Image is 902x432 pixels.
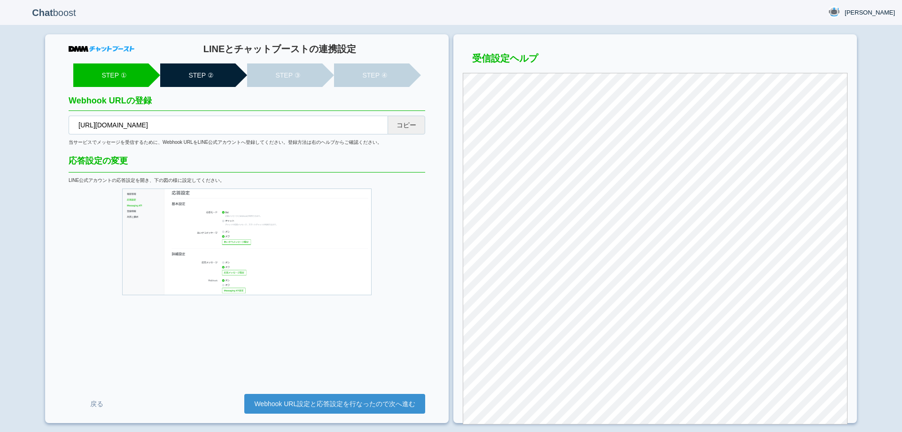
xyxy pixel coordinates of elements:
p: boost [7,1,101,24]
li: STEP ④ [334,63,409,87]
img: LINE公式アカウント応答設定 [122,189,372,295]
img: DMMチャットブースト [69,46,134,52]
li: STEP ③ [247,63,322,87]
h2: Webhook URLの登録 [69,96,425,111]
li: STEP ① [73,63,148,87]
a: Webhook URL設定と応答設定を行なったので次へ進む [244,394,425,414]
b: Chat [32,8,53,18]
h1: LINEとチャットブーストの連携設定 [134,44,425,54]
img: User Image [828,6,840,18]
span: [PERSON_NAME] [845,8,895,17]
div: 応答設定の変更 [69,155,425,173]
li: STEP ② [160,63,235,87]
div: LINE公式アカウントの応答設定を開き、下の図の様に設定してください。 [69,177,425,184]
button: コピー [388,116,425,134]
a: 戻る [69,395,125,413]
h3: 受信設定ヘルプ [463,53,848,68]
div: 当サービスでメッセージを受信するために、Webhook URLをLINE公式アカウントへ登録してください。登録方法は右のヘルプからご確認ください。 [69,139,425,146]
